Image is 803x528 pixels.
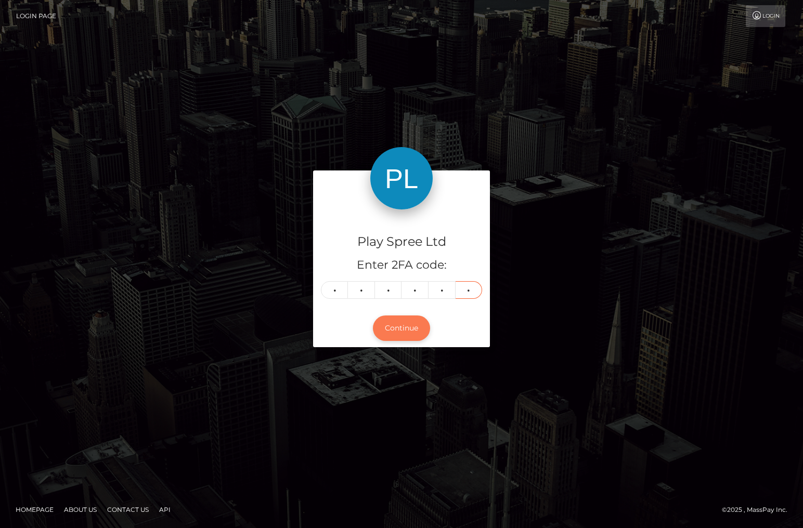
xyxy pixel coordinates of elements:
img: Play Spree Ltd [370,147,433,209]
a: Homepage [11,501,58,518]
a: Contact Us [103,501,153,518]
h4: Play Spree Ltd [321,233,482,251]
button: Continue [373,315,430,341]
h5: Enter 2FA code: [321,257,482,273]
a: Login [746,5,785,27]
a: About Us [60,501,101,518]
a: Login Page [16,5,56,27]
a: API [155,501,175,518]
div: © 2025 , MassPay Inc. [722,504,795,516]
